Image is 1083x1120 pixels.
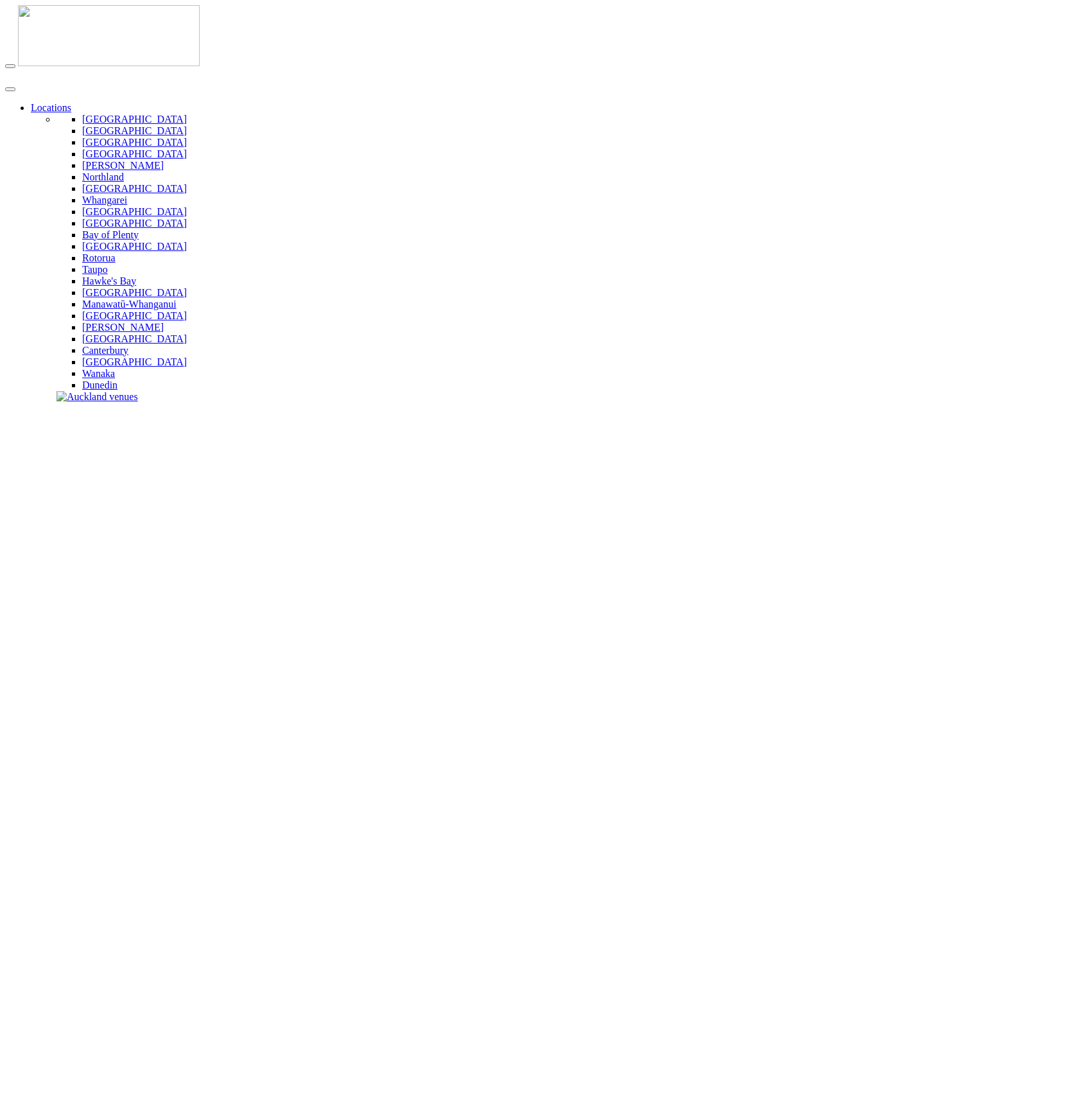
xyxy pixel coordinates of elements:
[82,160,164,171] a: [PERSON_NAME]
[82,276,136,286] a: Hawke's Bay
[82,368,115,379] a: Wanaka
[82,310,187,321] a: [GEOGRAPHIC_DATA]
[82,195,127,206] a: Whangarei
[82,125,187,136] a: [GEOGRAPHIC_DATA]
[82,218,187,229] a: [GEOGRAPHIC_DATA]
[82,241,187,252] a: [GEOGRAPHIC_DATA]
[82,183,187,194] a: [GEOGRAPHIC_DATA]
[82,287,187,298] a: [GEOGRAPHIC_DATA]
[82,264,108,275] a: Taupo
[31,102,71,113] a: Locations
[82,137,187,148] a: [GEOGRAPHIC_DATA]
[82,252,116,263] a: Rotorua
[82,380,117,390] a: Dunedin
[82,322,164,333] a: [PERSON_NAME]
[82,114,187,125] a: [GEOGRAPHIC_DATA]
[56,391,138,403] img: Auckland venues
[18,5,200,66] img: nzv-logo.png
[82,171,124,182] a: Northland
[82,356,187,367] a: [GEOGRAPHIC_DATA]
[5,69,164,77] img: new-zealand-venues-text.png
[82,333,187,344] a: [GEOGRAPHIC_DATA]
[82,148,187,159] a: [GEOGRAPHIC_DATA]
[82,299,177,310] a: Manawatū-Whanganui
[82,206,187,217] a: [GEOGRAPHIC_DATA]
[82,345,128,356] a: Canterbury
[82,229,139,240] a: Bay of Plenty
